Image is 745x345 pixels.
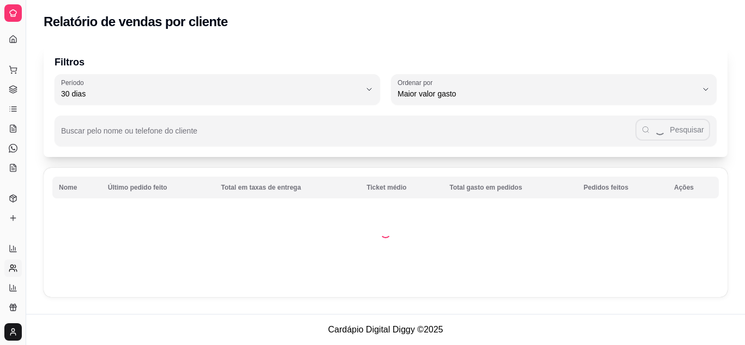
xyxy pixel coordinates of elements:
[61,88,361,99] span: 30 dias
[26,314,745,345] footer: Cardápio Digital Diggy © 2025
[398,88,697,99] span: Maior valor gasto
[61,130,635,141] input: Buscar pelo nome ou telefone do cliente
[55,74,380,105] button: Período30 dias
[380,227,391,238] div: Loading
[55,55,717,70] p: Filtros
[398,78,436,87] label: Ordenar por
[391,74,717,105] button: Ordenar porMaior valor gasto
[44,13,228,31] h2: Relatório de vendas por cliente
[61,78,87,87] label: Período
